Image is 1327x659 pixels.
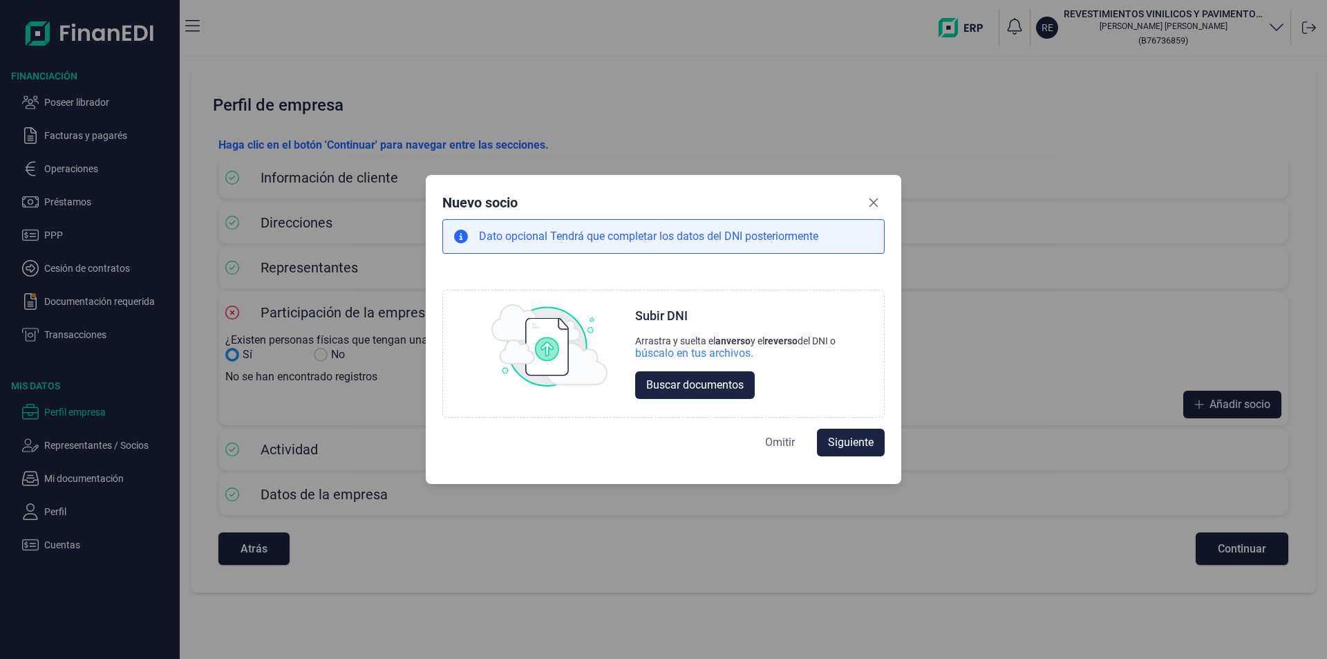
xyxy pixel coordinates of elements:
button: Buscar documentos [635,371,755,399]
span: Buscar documentos [646,377,744,393]
div: Subir DNI [635,308,688,324]
span: Dato opcional [479,230,550,243]
button: Omitir [754,429,806,456]
button: Siguiente [817,429,885,456]
div: Nuevo socio [442,193,518,212]
button: Close [863,192,885,214]
div: Arrastra y suelta el y el del DNI o [635,335,836,346]
img: upload img [491,304,608,387]
span: Siguiente [828,434,874,451]
b: anverso [715,335,751,346]
p: Tendrá que completar los datos del DNI posteriormente [479,228,818,245]
div: búscalo en tus archivos. [635,346,753,360]
div: búscalo en tus archivos. [635,346,836,360]
b: reverso [764,335,798,346]
span: Omitir [765,434,795,451]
